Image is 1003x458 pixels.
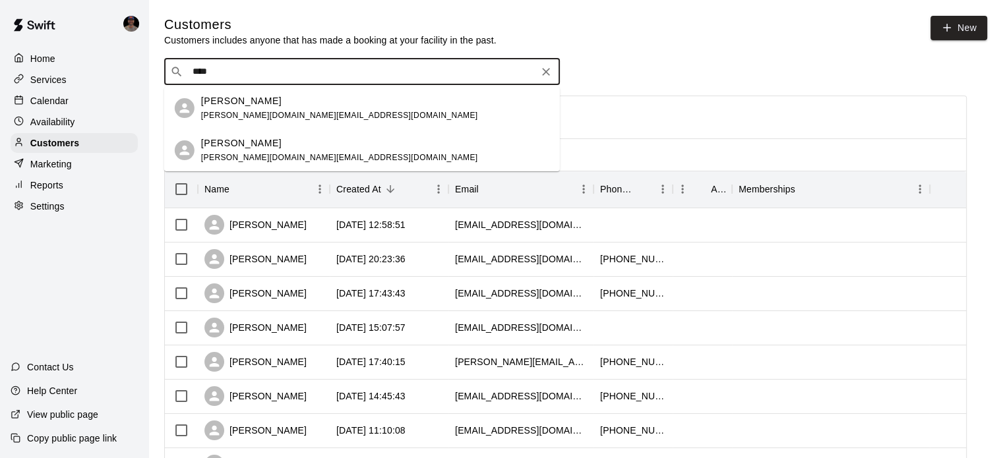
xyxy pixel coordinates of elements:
p: Customers [30,136,79,150]
div: [PERSON_NAME] [204,318,307,337]
button: Clear [537,63,555,81]
p: Home [30,52,55,65]
div: 2025-07-27 15:07:57 [336,321,406,334]
div: Tina Stavola [175,98,195,118]
p: [PERSON_NAME] [201,136,282,150]
div: Search customers by name or email [164,59,560,85]
p: [PERSON_NAME] [201,94,282,108]
div: +16023760059 [600,424,666,437]
span: [PERSON_NAME][DOMAIN_NAME][EMAIL_ADDRESS][DOMAIN_NAME] [201,153,478,162]
p: Help Center [27,384,77,397]
div: symantha83@hotmail.com [455,424,587,437]
p: Settings [30,200,65,213]
a: Home [11,49,138,69]
button: Menu [574,179,593,199]
p: Calendar [30,94,69,107]
div: +16232700455 [600,252,666,266]
button: Menu [310,179,330,199]
div: Created At [336,171,381,208]
div: 2025-07-23 11:10:08 [336,424,406,437]
a: Customers [11,133,138,153]
div: Name [204,171,229,208]
div: Age [711,171,725,208]
div: Phone Number [600,171,634,208]
div: kimberlymwoodward@gmail.com [455,389,587,403]
button: Sort [795,180,814,198]
a: Availability [11,112,138,132]
div: raiko212@outlook.com [455,218,587,231]
div: Name [198,171,330,208]
div: 2025-08-09 12:58:51 [336,218,406,231]
div: saraaecker@yahoo.com [455,252,587,266]
button: Sort [381,180,400,198]
a: Settings [11,196,138,216]
div: Lily Stavola [175,140,195,160]
button: Menu [653,179,673,199]
div: Memberships [739,171,795,208]
div: [PERSON_NAME] [204,215,307,235]
button: Menu [910,179,930,199]
a: Calendar [11,91,138,111]
div: 2025-07-30 17:43:43 [336,287,406,300]
div: Age [673,171,732,208]
p: Marketing [30,157,72,171]
div: 2025-07-24 17:40:15 [336,355,406,368]
p: Services [30,73,67,86]
p: Copy public page link [27,432,117,445]
div: dean.kolstad@yahoo.com [455,355,587,368]
p: Customers includes anyone that has made a booking at your facility in the past. [164,34,497,47]
div: 2025-07-24 14:45:43 [336,389,406,403]
span: [PERSON_NAME][DOMAIN_NAME][EMAIL_ADDRESS][DOMAIN_NAME] [201,111,478,120]
div: 2025-08-04 20:23:36 [336,252,406,266]
div: +15106107500 [600,389,666,403]
h5: Customers [164,16,497,34]
div: [PERSON_NAME] [204,352,307,372]
div: Phone Number [593,171,673,208]
div: [PERSON_NAME] [204,386,307,406]
div: Allen Quinney [121,11,148,37]
a: Marketing [11,154,138,174]
div: Memberships [732,171,930,208]
a: Services [11,70,138,90]
button: Menu [673,179,692,199]
p: Availability [30,115,75,129]
a: New [930,16,987,40]
div: [PERSON_NAME] [204,249,307,269]
button: Sort [479,180,497,198]
div: +14803324712 [600,287,666,300]
button: Sort [229,180,248,198]
div: +15103044083 [600,355,666,368]
div: Email [455,171,479,208]
div: Created At [330,171,448,208]
a: Reports [11,175,138,195]
button: Sort [692,180,711,198]
img: Allen Quinney [123,16,139,32]
p: Contact Us [27,360,74,374]
p: Reports [30,179,63,192]
div: [PERSON_NAME] [204,420,307,440]
p: View public page [27,408,98,421]
div: Email [448,171,593,208]
div: bjginis@yahoo.com [455,287,587,300]
button: Sort [634,180,653,198]
div: lainey5443@gmail.com [455,321,587,334]
button: Menu [429,179,448,199]
div: [PERSON_NAME] [204,283,307,303]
